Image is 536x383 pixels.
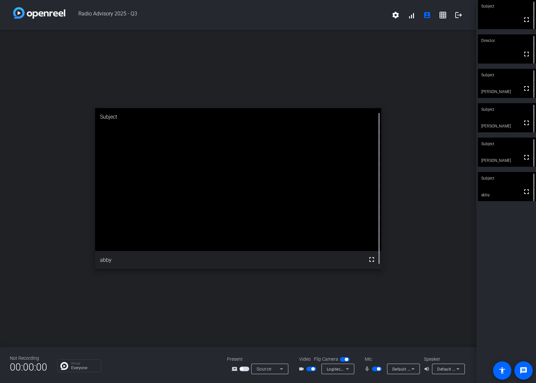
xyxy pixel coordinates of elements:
span: 00:00:00 [10,359,47,375]
mat-icon: fullscreen [523,50,530,58]
img: white-gradient.svg [13,7,65,19]
div: Speaker [424,356,463,363]
img: Chat Icon [60,362,68,370]
span: Radio Advisory 2025 - Q3 [65,7,388,23]
mat-icon: accessibility [498,367,506,374]
span: Logitech BRIO (046d:085e) [327,366,378,372]
mat-icon: message [520,367,527,374]
mat-icon: settings [392,11,400,19]
mat-icon: volume_up [424,365,432,373]
div: Mic [358,356,424,363]
mat-icon: fullscreen [368,256,376,263]
div: Subject [478,172,536,184]
mat-icon: mic_none [364,365,372,373]
mat-icon: fullscreen [523,153,530,161]
div: Not Recording [10,355,47,362]
div: Subject [478,138,536,150]
span: Default - Speakers (Realtek(R) Audio) [437,366,508,372]
mat-icon: fullscreen [523,119,530,127]
button: signal_cellular_alt [403,7,419,23]
span: Flip Camera [314,356,338,363]
span: Video [299,356,311,363]
div: Director [478,34,536,47]
p: Everyone [71,366,98,370]
mat-icon: fullscreen [523,16,530,24]
mat-icon: videocam_outline [299,365,306,373]
mat-icon: fullscreen [523,85,530,92]
div: Subject [478,69,536,81]
span: Source [257,366,272,372]
mat-icon: fullscreen [523,188,530,196]
mat-icon: logout [455,11,463,19]
div: Subject [95,108,381,126]
mat-icon: account_box [423,11,431,19]
div: Present [227,356,293,363]
div: Subject [478,103,536,116]
span: Default - Microphone (Logitech BRIO) [392,366,463,372]
p: Group [71,362,98,365]
mat-icon: screen_share_outline [232,365,239,373]
mat-icon: grid_on [439,11,447,19]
